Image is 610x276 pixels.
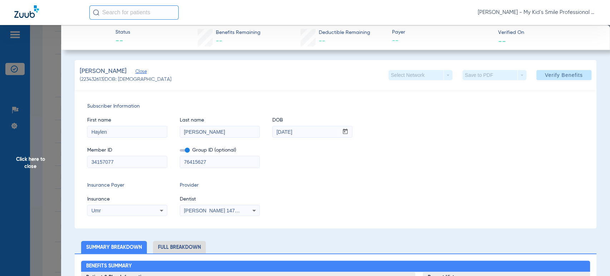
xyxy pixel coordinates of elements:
[81,241,147,253] li: Summary Breakdown
[115,29,130,36] span: Status
[87,182,167,189] span: Insurance Payer
[93,9,99,16] img: Search Icon
[14,5,39,18] img: Zuub Logo
[180,147,260,154] span: Group ID (optional)
[216,29,261,36] span: Benefits Remaining
[135,69,142,76] span: Close
[392,29,492,36] span: Payer
[80,76,172,83] span: (223432613) DOB: [DEMOGRAPHIC_DATA]
[80,67,127,76] span: [PERSON_NAME]
[498,37,506,45] span: --
[216,38,222,44] span: --
[180,182,260,189] span: Provider
[498,29,598,36] span: Verified On
[87,117,167,124] span: First name
[180,196,260,203] span: Dentist
[272,117,352,124] span: DOB
[392,36,492,45] span: --
[184,208,254,213] span: [PERSON_NAME] 1477971026
[91,208,101,213] span: Umr
[545,72,583,78] span: Verify Benefits
[89,5,179,20] input: Search for patients
[87,147,167,154] span: Member ID
[87,103,584,110] span: Subscriber Information
[478,9,596,16] span: [PERSON_NAME] - My Kid's Smile Professional Circle
[574,242,610,276] iframe: Chat Widget
[115,36,130,46] span: --
[153,241,206,253] li: Full Breakdown
[536,70,591,80] button: Verify Benefits
[87,196,167,203] span: Insurance
[81,261,590,272] h2: Benefits Summary
[338,126,352,138] button: Open calendar
[319,38,325,44] span: --
[180,117,260,124] span: Last name
[319,29,370,36] span: Deductible Remaining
